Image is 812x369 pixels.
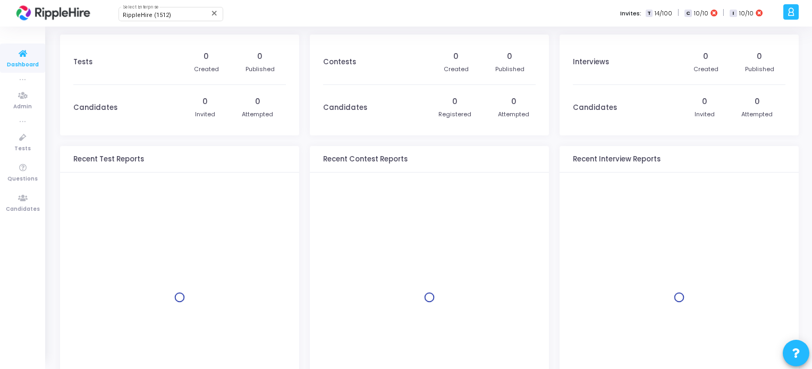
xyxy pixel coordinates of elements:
[452,96,458,107] div: 0
[507,51,512,62] div: 0
[741,110,773,119] div: Attempted
[646,10,653,18] span: T
[745,65,774,74] div: Published
[757,51,762,62] div: 0
[202,96,208,107] div: 0
[695,110,715,119] div: Invited
[257,51,263,62] div: 0
[14,144,31,153] span: Tests
[323,58,356,66] h3: Contests
[444,65,469,74] div: Created
[655,9,672,18] span: 14/100
[195,110,215,119] div: Invited
[620,9,641,18] label: Invites:
[13,102,32,111] span: Admin
[7,175,38,184] span: Questions
[255,96,260,107] div: 0
[703,51,708,62] div: 0
[73,58,92,66] h3: Tests
[702,96,707,107] div: 0
[210,9,219,18] mat-icon: Clear
[204,51,209,62] div: 0
[755,96,760,107] div: 0
[573,104,617,112] h3: Candidates
[73,104,117,112] h3: Candidates
[678,7,679,19] span: |
[438,110,471,119] div: Registered
[7,61,39,70] span: Dashboard
[123,12,171,19] span: RippleHire (1512)
[739,9,754,18] span: 10/10
[573,58,609,66] h3: Interviews
[723,7,724,19] span: |
[573,155,661,164] h3: Recent Interview Reports
[6,205,40,214] span: Candidates
[498,110,529,119] div: Attempted
[730,10,737,18] span: I
[694,9,708,18] span: 10/10
[323,155,408,164] h3: Recent Contest Reports
[194,65,219,74] div: Created
[453,51,459,62] div: 0
[323,104,367,112] h3: Candidates
[684,10,691,18] span: C
[495,65,525,74] div: Published
[242,110,273,119] div: Attempted
[73,155,144,164] h3: Recent Test Reports
[511,96,517,107] div: 0
[693,65,718,74] div: Created
[13,3,93,24] img: logo
[246,65,275,74] div: Published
